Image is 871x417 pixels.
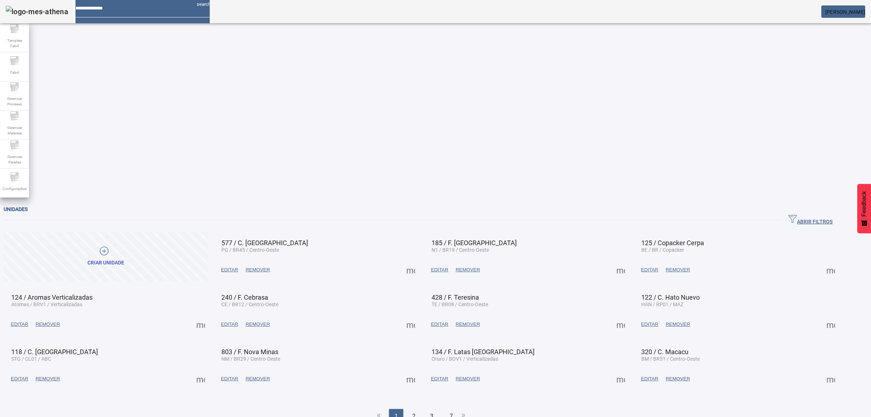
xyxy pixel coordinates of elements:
[666,375,690,382] span: REMOVER
[432,348,535,356] span: 134 / F. Latas [GEOGRAPHIC_DATA]
[455,375,480,382] span: REMOVER
[825,9,865,15] span: [PERSON_NAME]
[428,263,452,276] button: EDITAR
[11,356,51,362] span: STG / CL01 / ABC
[221,348,278,356] span: 803 / F. Nova Minas
[11,301,82,307] span: Aromas / BRV1 / Verticalizadas
[4,123,25,138] span: Gerenciar Materiais
[221,293,268,301] span: 240 / F. Cebrasa
[641,375,658,382] span: EDITAR
[614,372,627,385] button: Mais
[432,356,498,362] span: Oruro / BOV1 / Verticalizadas
[221,375,238,382] span: EDITAR
[8,68,21,77] span: Fabril
[246,266,270,274] span: REMOVER
[4,94,25,109] span: Gerenciar Processo
[194,318,207,331] button: Mais
[428,372,452,385] button: EDITAR
[36,375,60,382] span: REMOVER
[32,318,64,331] button: REMOVER
[4,232,208,281] button: Criar unidade
[428,318,452,331] button: EDITAR
[637,263,662,276] button: EDITAR
[637,372,662,385] button: EDITAR
[452,263,483,276] button: REMOVER
[11,348,98,356] span: 118 / C. [GEOGRAPHIC_DATA]
[242,263,274,276] button: REMOVER
[641,321,658,328] span: EDITAR
[641,239,704,247] span: 125 / Copacker Cerpa
[404,372,417,385] button: Mais
[6,6,68,17] img: logo-mes-athena
[666,266,690,274] span: REMOVER
[221,321,238,328] span: EDITAR
[641,293,700,301] span: 122 / C. Hato Nuevo
[861,191,867,216] span: Feedback
[242,372,274,385] button: REMOVER
[666,321,690,328] span: REMOVER
[4,152,25,167] span: Gerenciar Paradas
[404,263,417,276] button: Mais
[641,266,658,274] span: EDITAR
[7,318,32,331] button: EDITAR
[662,372,694,385] button: REMOVER
[87,259,124,267] div: Criar unidade
[11,375,28,382] span: EDITAR
[662,263,694,276] button: REMOVER
[221,301,278,307] span: CE / BR12 / Centro-Oeste
[404,318,417,331] button: Mais
[637,318,662,331] button: EDITAR
[221,266,238,274] span: EDITAR
[824,372,837,385] button: Mais
[432,239,517,247] span: 185 / F. [GEOGRAPHIC_DATA]
[614,263,627,276] button: Mais
[432,293,479,301] span: 428 / F. Teresina
[242,318,274,331] button: REMOVER
[221,239,308,247] span: 577 / C. [GEOGRAPHIC_DATA]
[641,356,700,362] span: BM / BR51 / Centro-Oeste
[662,318,694,331] button: REMOVER
[452,318,483,331] button: REMOVER
[641,301,683,307] span: HAN / RP01 / MAZ
[4,36,25,51] span: Template Fabril
[7,372,32,385] button: EDITAR
[11,321,28,328] span: EDITAR
[824,318,837,331] button: Mais
[246,321,270,328] span: REMOVER
[641,348,688,356] span: 320 / C. Macacu
[217,318,242,331] button: EDITAR
[221,247,279,253] span: PG / BR45 / Centro-Oeste
[221,356,280,362] span: NM / BR29 / Centro-Oeste
[32,372,64,385] button: REMOVER
[788,215,833,226] span: ABRIR FILTROS
[432,247,489,253] span: N1 / BR19 / Centro-Oeste
[4,206,28,212] span: Unidades
[452,372,483,385] button: REMOVER
[246,375,270,382] span: REMOVER
[431,321,449,328] span: EDITAR
[36,321,60,328] span: REMOVER
[857,184,871,233] button: Feedback - Mostrar pesquisa
[217,372,242,385] button: EDITAR
[0,184,29,194] span: Configurações
[194,372,207,385] button: Mais
[431,375,449,382] span: EDITAR
[455,321,480,328] span: REMOVER
[782,214,838,227] button: ABRIR FILTROS
[614,318,627,331] button: Mais
[432,301,488,307] span: TE / BR08 / Centro-Oeste
[11,293,93,301] span: 124 / Aromas Verticalizadas
[824,263,837,276] button: Mais
[455,266,480,274] span: REMOVER
[217,263,242,276] button: EDITAR
[641,247,684,253] span: BE / BR / Copacker
[431,266,449,274] span: EDITAR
